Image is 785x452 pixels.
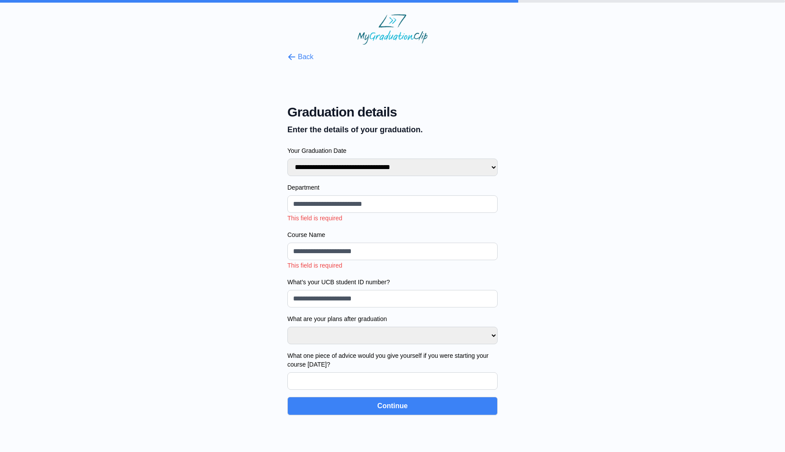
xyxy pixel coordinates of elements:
[287,215,342,222] span: This field is required
[287,314,498,323] label: What are your plans after graduation
[287,52,314,62] button: Back
[287,397,498,415] button: Continue
[357,14,428,45] img: MyGraduationClip
[287,230,498,239] label: Course Name
[287,278,498,286] label: What’s your UCB student ID number?
[287,262,342,269] span: This field is required
[287,183,498,192] label: Department
[287,146,498,155] label: Your Graduation Date
[287,351,498,369] label: What one piece of advice would you give yourself if you were starting your course [DATE]?
[287,104,498,120] span: Graduation details
[287,124,498,136] p: Enter the details of your graduation.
